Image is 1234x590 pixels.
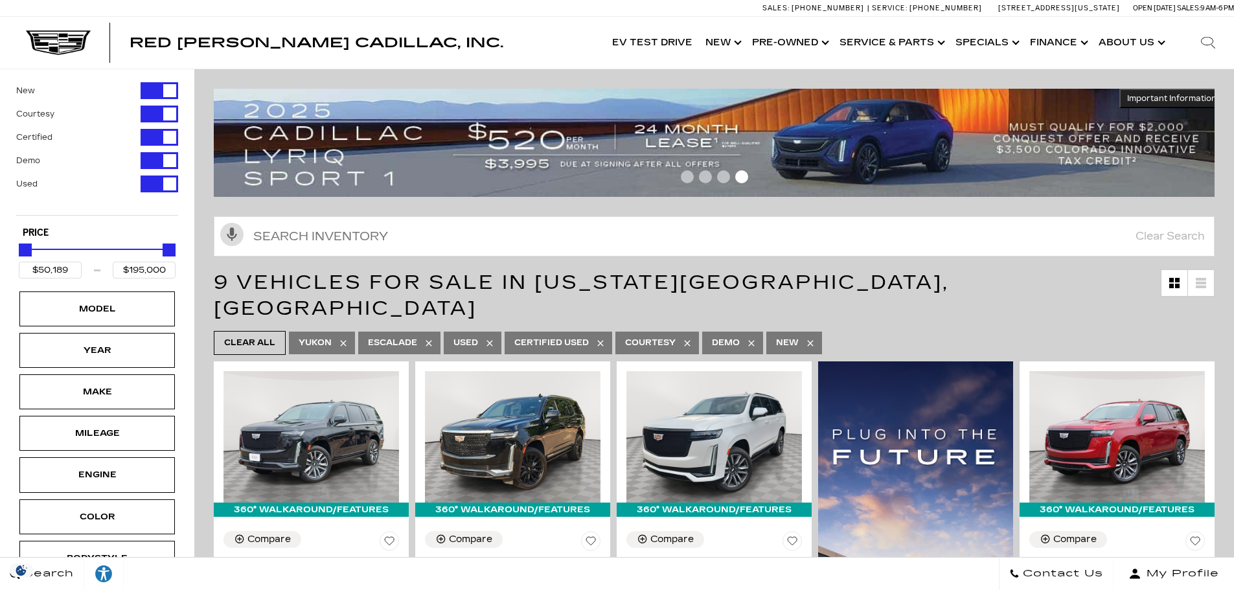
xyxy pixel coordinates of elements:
a: Service: [PHONE_NUMBER] [867,5,985,12]
img: 2024 Cadillac Escalade Sport Platinum [1029,371,1205,503]
a: About Us [1092,17,1169,69]
div: ModelModel [19,291,175,326]
label: Used [16,177,38,190]
div: MileageMileage [19,416,175,451]
div: Make [65,385,130,399]
a: New [699,17,746,69]
span: Demo [712,335,740,351]
img: Cadillac Dark Logo with Cadillac White Text [26,30,91,55]
span: Courtesy [625,335,676,351]
a: Specials [949,17,1023,69]
div: Price [19,239,176,278]
span: My Profile [1141,565,1219,583]
div: Model [65,302,130,316]
button: Save Vehicle [380,531,399,556]
div: 360° WalkAround/Features [617,503,812,517]
a: Sales: [PHONE_NUMBER] [762,5,867,12]
input: Maximum [113,262,176,278]
svg: Click to toggle on voice search [220,223,244,246]
span: Clear All [224,335,275,351]
button: Save Vehicle [1185,531,1205,556]
span: Pre-Owned 2022 [425,556,591,569]
label: Demo [16,154,40,167]
span: Red [PERSON_NAME] Cadillac, Inc. [130,35,503,51]
span: Go to slide 1 [681,170,694,183]
button: Save Vehicle [581,531,600,556]
div: Color [65,510,130,524]
div: Filter by Vehicle Type [16,82,178,215]
h5: Price [23,227,172,239]
span: Yukon [299,335,332,351]
img: Opt-Out Icon [6,563,36,577]
div: YearYear [19,333,175,368]
a: Grid View [1161,270,1187,296]
span: Service: [872,4,908,12]
label: New [16,84,35,97]
div: Mileage [65,426,130,440]
div: Compare [650,534,694,545]
div: Explore your accessibility options [84,564,123,584]
a: Finance [1023,17,1092,69]
div: Bodystyle [65,551,130,565]
div: ColorColor [19,499,175,534]
span: Go to slide 3 [717,170,730,183]
div: BodystyleBodystyle [19,541,175,576]
img: 2508-August-FOM-LYRIQ-Lease9 [214,89,1224,197]
input: Minimum [19,262,82,278]
img: 2024 Cadillac Escalade Sport [626,371,802,503]
div: 360° WalkAround/Features [214,503,409,517]
span: [PHONE_NUMBER] [792,4,864,12]
span: Go to slide 4 [735,170,748,183]
span: Sales: [762,4,790,12]
span: Used [453,335,478,351]
button: Compare Vehicle [223,531,301,548]
a: [STREET_ADDRESS][US_STATE] [998,4,1120,12]
span: Pre-Owned 2021 [223,556,389,569]
span: Important Information [1127,93,1217,104]
span: Certified Pre-Owned 2024 [626,556,792,569]
span: 9 AM-6 PM [1200,4,1234,12]
div: EngineEngine [19,457,175,492]
label: Courtesy [16,108,54,120]
div: Maximum Price [163,244,176,256]
button: Compare Vehicle [1029,531,1107,548]
label: Certified [16,131,52,144]
a: Explore your accessibility options [84,558,124,590]
input: Search Inventory [214,216,1215,256]
span: Search [20,565,74,583]
div: Search [1182,17,1234,69]
button: Open user profile menu [1114,558,1234,590]
div: Year [65,343,130,357]
span: Contact Us [1020,565,1103,583]
button: Save Vehicle [783,531,802,556]
a: Red [PERSON_NAME] Cadillac, Inc. [130,36,503,49]
div: Compare [247,534,291,545]
div: MakeMake [19,374,175,409]
img: 2021 Cadillac Escalade Sport Platinum [223,371,399,503]
img: 2022 Cadillac Escalade Premium Luxury [425,371,600,503]
span: Certified Pre-Owned 2024 [1029,556,1195,569]
span: [PHONE_NUMBER] [909,4,982,12]
span: Sales: [1177,4,1200,12]
span: New [776,335,799,351]
div: 360° WalkAround/Features [1020,503,1215,517]
span: Escalade [368,335,417,351]
button: Compare Vehicle [425,531,503,548]
a: Certified Pre-Owned 2024Cadillac Escalade Sport [626,556,802,582]
div: Engine [65,468,130,482]
div: 360° WalkAround/Features [415,503,610,517]
span: Go to slide 2 [699,170,712,183]
section: Click to Open Cookie Consent Modal [6,563,36,577]
span: Open [DATE] [1133,4,1176,12]
div: Minimum Price [19,244,32,256]
button: Compare Vehicle [626,531,704,548]
a: Contact Us [999,558,1114,590]
div: Compare [449,534,492,545]
span: Certified Used [514,335,589,351]
a: Pre-Owned [746,17,833,69]
span: 9 Vehicles for Sale in [US_STATE][GEOGRAPHIC_DATA], [GEOGRAPHIC_DATA] [214,271,949,320]
a: EV Test Drive [606,17,699,69]
div: Compare [1053,534,1097,545]
a: Service & Parts [833,17,949,69]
